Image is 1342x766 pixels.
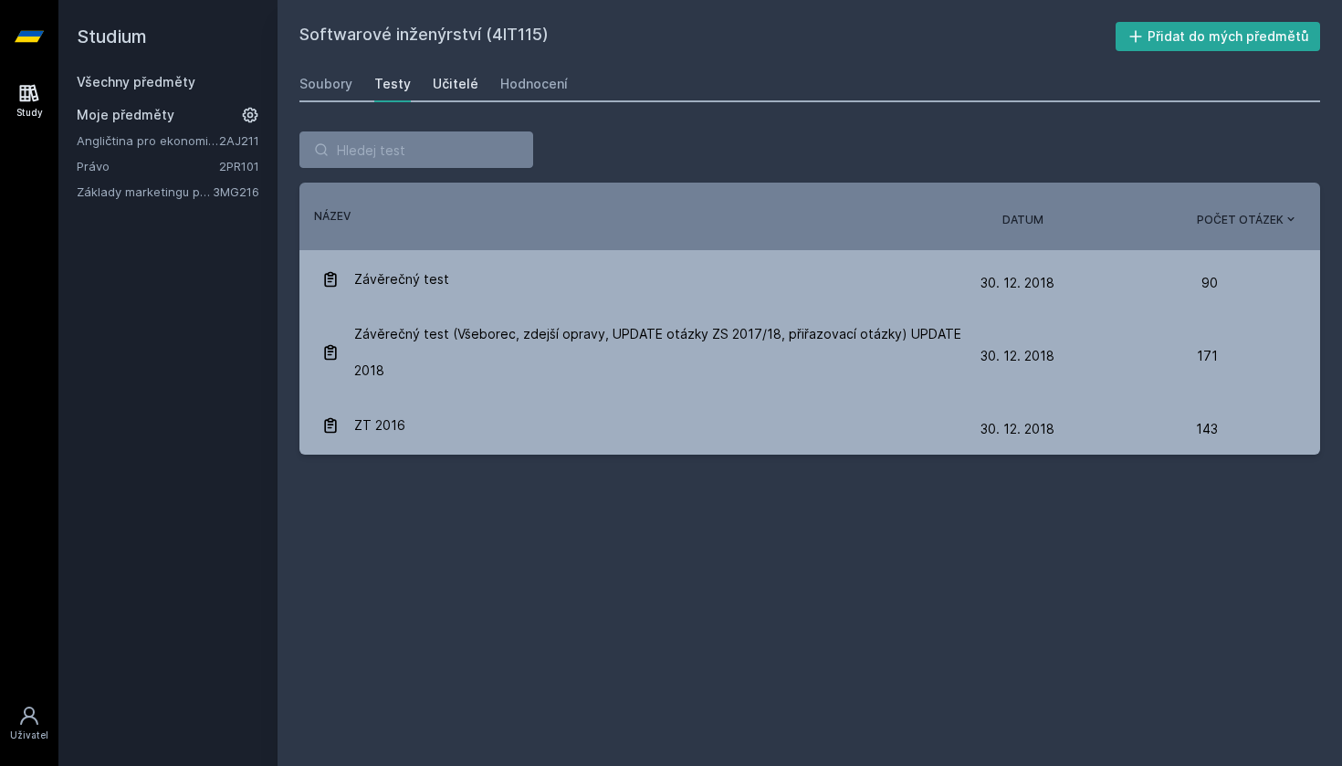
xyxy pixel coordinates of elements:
a: Všechny předměty [77,74,195,89]
a: Angličtina pro ekonomická studia 1 (B2/C1) [77,131,219,150]
span: ZT 2016 [354,407,405,444]
a: Závěrečný test 30. 12. 2018 90 [299,250,1320,309]
span: Závěrečný test (Všeborec, zdejší opravy, UPDATE otázky ZS 2017/18, přiřazovací otázky) UPDATE 2018 [354,316,973,389]
div: Hodnocení [500,75,568,93]
div: Study [16,106,43,120]
a: Základy marketingu pro informatiky a statistiky [77,183,213,201]
div: Učitelé [433,75,478,93]
a: Hodnocení [500,66,568,102]
div: Uživatel [10,729,48,742]
a: Testy [374,66,411,102]
a: Právo [77,157,219,175]
h2: Softwarové inženýrství (4IT115) [299,22,1116,51]
span: Závěrečný test [354,261,449,298]
span: Počet otázek [1197,212,1284,228]
button: Název [314,208,351,225]
button: Přidat do mých předmětů [1116,22,1321,51]
a: Uživatel [4,696,55,751]
span: Moje předměty [77,106,174,124]
span: 30. 12. 2018 [980,348,1054,363]
a: Study [4,73,55,129]
a: ZT 2016 30. 12. 2018 143 [299,396,1320,455]
span: 90 [1201,265,1218,301]
div: Soubory [299,75,352,93]
a: 2AJ211 [219,133,259,148]
button: Datum [1002,212,1043,228]
a: 3MG216 [213,184,259,199]
div: Testy [374,75,411,93]
span: 30. 12. 2018 [980,275,1054,290]
button: Počet otázek [1197,212,1298,228]
a: Závěrečný test (Všeborec, zdejší opravy, UPDATE otázky ZS 2017/18, přiřazovací otázky) UPDATE 201... [299,309,1320,396]
span: 143 [1196,411,1218,447]
span: 30. 12. 2018 [980,421,1054,436]
span: 171 [1197,338,1218,374]
a: Učitelé [433,66,478,102]
a: Soubory [299,66,352,102]
input: Hledej test [299,131,533,168]
a: 2PR101 [219,159,259,173]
